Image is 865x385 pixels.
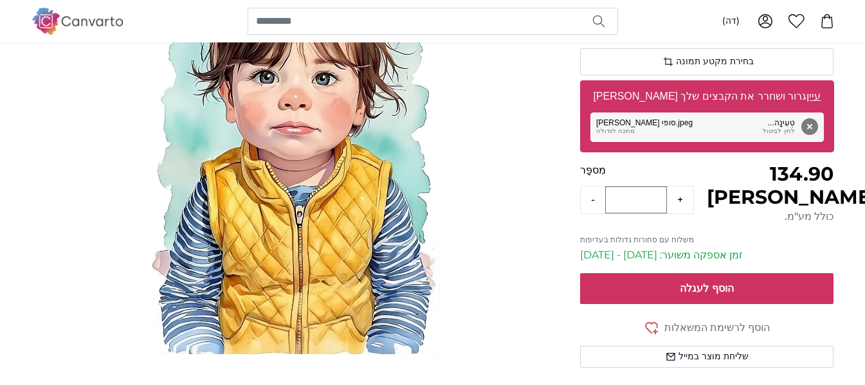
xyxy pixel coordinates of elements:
font: בחירת מקטע תמונה [676,55,754,67]
font: הוסף לעגלה [680,282,734,294]
button: הוסף לרשימת המשאלות [580,319,834,336]
button: הוסף לעגלה [580,273,834,304]
button: (דה) [712,10,750,33]
font: (דה) [722,15,740,26]
button: בחירת מקטע תמונה [580,48,834,75]
font: משלוח עם סחורות גדולות בעדיפות [580,235,694,244]
font: שליחת מוצר במייל [678,350,749,362]
button: שליחת מוצר במייל [580,346,834,368]
font: גרור ושחרר את הקבצים שלך [PERSON_NAME] [593,91,806,102]
font: - [591,193,595,206]
font: + [677,193,683,206]
font: מִספָּר [580,164,606,176]
img: קנברטו [32,8,124,34]
font: זמן אספקה ​​משוער: [DATE] - [DATE] [580,249,743,261]
font: הוסף לרשימת המשאלות [664,321,770,334]
font: עיין [806,91,821,102]
font: כולל מע"מ. [785,210,833,222]
button: + [667,187,693,213]
button: - [581,187,605,213]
